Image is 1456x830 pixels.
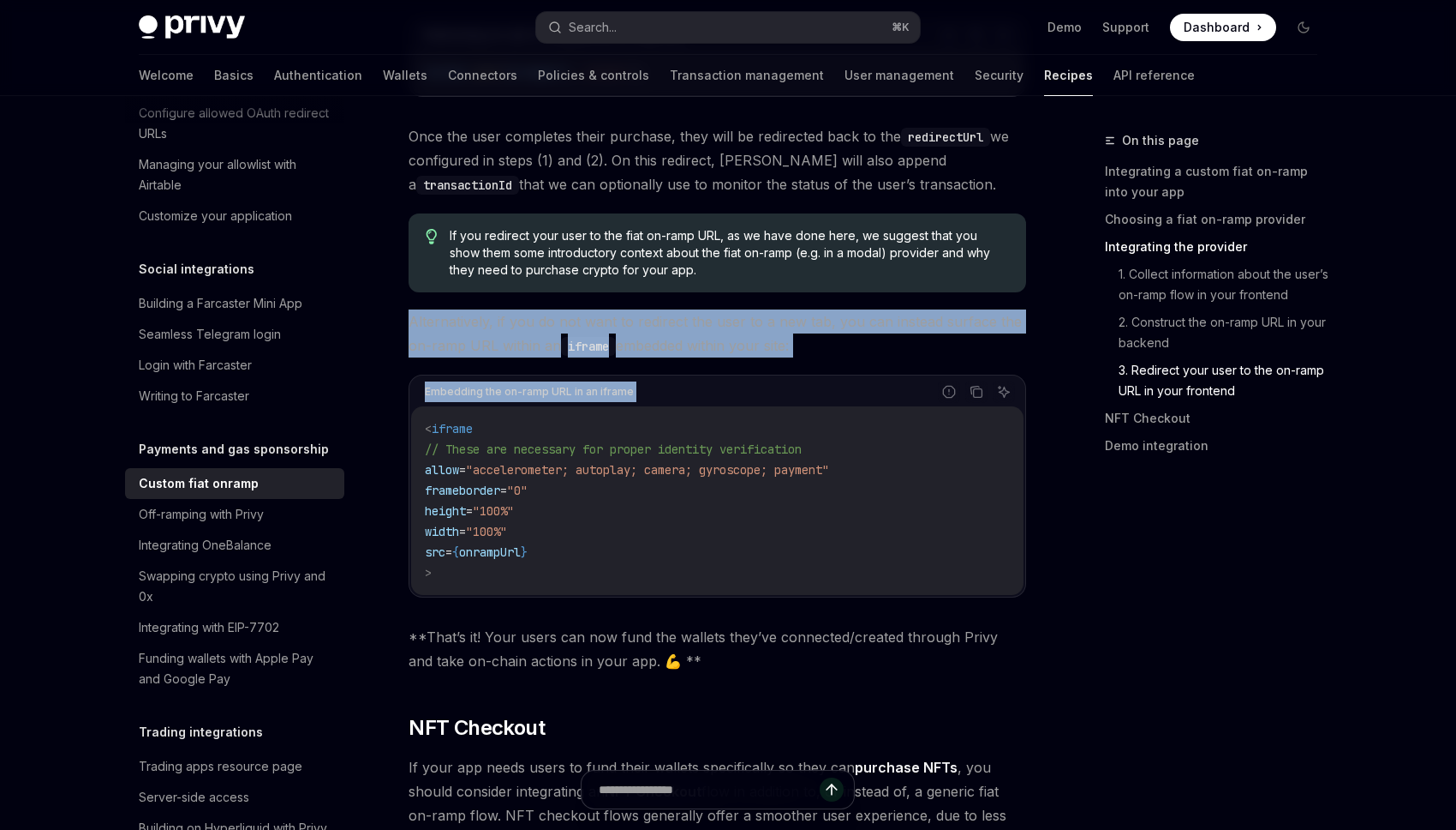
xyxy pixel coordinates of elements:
[425,483,500,498] span: frameborder
[450,227,1009,279] span: If you redirect your user to the fiat on-ramp URL, as we have done here, we suggest that you show...
[139,55,194,96] a: Welcome
[466,462,829,478] span: "accelerometer; autoplay; camera; gyroscope; payment"
[139,787,249,808] div: Server-side access
[1122,130,1199,151] span: On this page
[409,310,1026,358] span: Alternatively, if you do not want to redirect the user to a new tab, you can instead surface the ...
[538,55,649,96] a: Policies & controls
[125,612,344,643] a: Integrating with EIP-7702
[448,55,517,96] a: Connectors
[139,293,302,314] div: Building a Farcaster Mini App
[139,324,281,345] div: Seamless Telegram login
[425,544,445,560] span: src
[1290,14,1317,41] button: Toggle dark mode
[536,12,920,43] button: Search...⌘K
[425,503,466,519] span: height
[425,524,459,539] span: width
[139,722,263,743] h5: Trading integrations
[125,319,344,350] a: Seamless Telegram login
[1119,309,1331,357] a: 2. Construct the on-ramp URL in your backend
[409,124,1026,196] span: Once the user completes their purchase, they will be redirected back to the we configured in step...
[383,55,427,96] a: Wallets
[125,530,344,561] a: Integrating OneBalance
[500,483,507,498] span: =
[901,128,990,147] code: redirectUrl
[670,55,824,96] a: Transaction management
[125,782,344,813] a: Server-side access
[425,442,802,457] span: // These are necessary for proper identity verification
[125,751,344,782] a: Trading apps resource page
[1170,14,1276,41] a: Dashboard
[459,462,466,478] span: =
[409,625,1026,673] span: **That’s it! Your users can now fund the wallets they’ve connected/created through Privy and take...
[139,355,252,376] div: Login with Farcaster
[1105,405,1331,432] a: NFT Checkout
[507,483,528,498] span: "0"
[139,154,334,195] div: Managing your allowlist with Airtable
[139,386,249,406] div: Writing to Farcaster
[892,21,910,34] span: ⌘ K
[965,381,988,403] button: Copy the contents from the code block
[844,55,954,96] a: User management
[125,149,344,201] a: Managing your allowlist with Airtable
[855,759,958,776] strong: purchase NFTs
[432,421,473,436] span: iframe
[1102,19,1149,36] a: Support
[139,617,279,638] div: Integrating with EIP-7702
[425,381,634,403] div: Embedding the on-ramp URL in an iframe
[466,524,507,539] span: "100%"
[425,462,459,478] span: allow
[569,17,617,38] div: Search...
[993,381,1015,403] button: Ask AI
[125,98,344,149] a: Configure allowed OAuth redirect URLs
[125,643,344,695] a: Funding wallets with Apple Pay and Google Pay
[452,544,459,560] span: {
[425,421,432,436] span: <
[274,55,362,96] a: Authentication
[425,565,432,580] span: >
[1119,357,1331,405] a: 3. Redirect your user to the on-ramp URL in your frontend
[125,499,344,530] a: Off-ramping with Privy
[445,544,452,560] span: =
[139,259,254,280] h5: Social integrations
[139,535,272,556] div: Integrating OneBalance
[139,439,329,460] h5: Payments and gas sponsorship
[459,524,466,539] span: =
[1113,55,1195,96] a: API reference
[125,381,344,412] a: Writing to Farcaster
[125,468,344,499] a: Custom fiat onramp
[1184,19,1250,36] span: Dashboard
[125,288,344,319] a: Building a Farcaster Mini App
[125,561,344,612] a: Swapping crypto using Privy and 0x
[139,15,245,39] img: dark logo
[139,566,334,607] div: Swapping crypto using Privy and 0x
[975,55,1023,96] a: Security
[473,503,514,519] span: "100%"
[409,714,545,742] span: NFT Checkout
[561,337,616,356] code: iframe
[1105,158,1331,206] a: Integrating a custom fiat on-ramp into your app
[125,201,344,232] a: Customize your application
[1047,19,1082,36] a: Demo
[938,381,960,403] button: Report incorrect code
[214,55,254,96] a: Basics
[139,756,302,777] div: Trading apps resource page
[139,206,292,226] div: Customize your application
[139,473,259,494] div: Custom fiat onramp
[459,544,521,560] span: onrampUrl
[125,350,344,381] a: Login with Farcaster
[521,544,528,560] span: }
[1105,432,1331,460] a: Demo integration
[820,778,844,802] button: Send message
[139,648,334,689] div: Funding wallets with Apple Pay and Google Pay
[426,229,438,244] svg: Tip
[416,176,519,195] code: transactionId
[139,103,334,144] div: Configure allowed OAuth redirect URLs
[1105,206,1331,233] a: Choosing a fiat on-ramp provider
[1119,261,1331,309] a: 1. Collect information about the user’s on-ramp flow in your frontend
[139,504,264,525] div: Off-ramping with Privy
[1105,233,1331,261] a: Integrating the provider
[1044,55,1093,96] a: Recipes
[466,503,473,519] span: =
